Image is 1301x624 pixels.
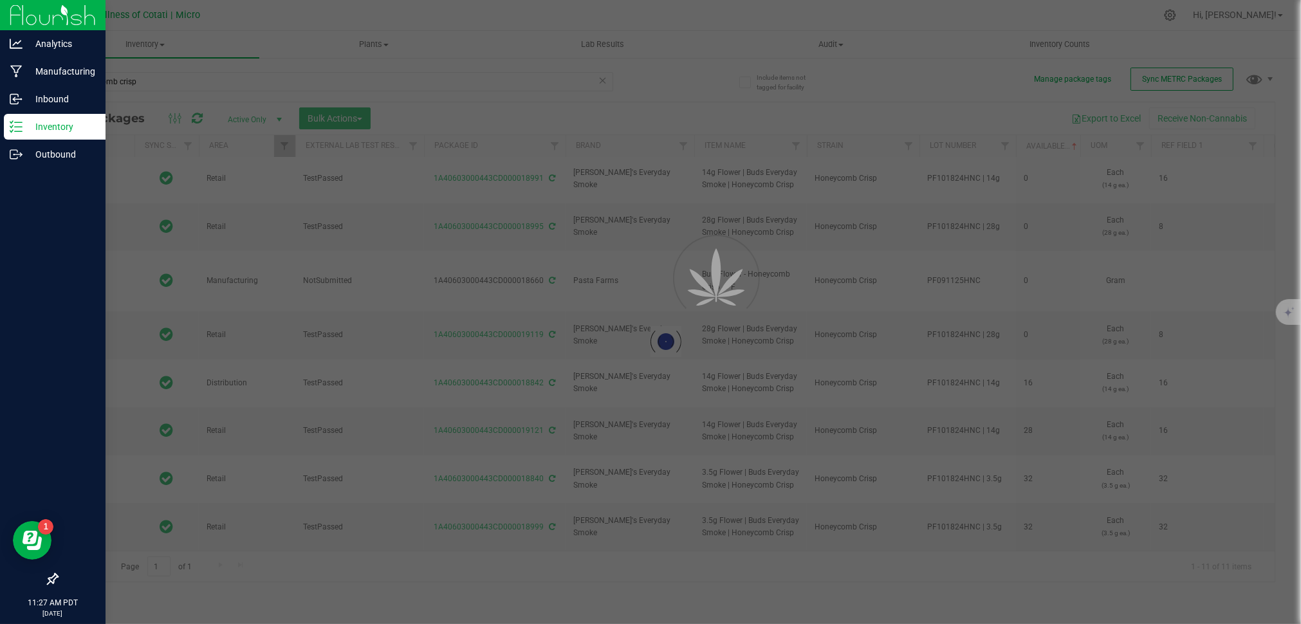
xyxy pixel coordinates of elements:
p: Outbound [23,147,100,162]
inline-svg: Manufacturing [10,65,23,78]
iframe: Resource center [13,521,51,560]
p: 11:27 AM PDT [6,597,100,609]
inline-svg: Outbound [10,148,23,161]
p: Analytics [23,36,100,51]
p: Inventory [23,119,100,134]
inline-svg: Analytics [10,37,23,50]
p: Manufacturing [23,64,100,79]
p: [DATE] [6,609,100,618]
inline-svg: Inbound [10,93,23,106]
iframe: Resource center unread badge [38,519,53,535]
p: Inbound [23,91,100,107]
inline-svg: Inventory [10,120,23,133]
